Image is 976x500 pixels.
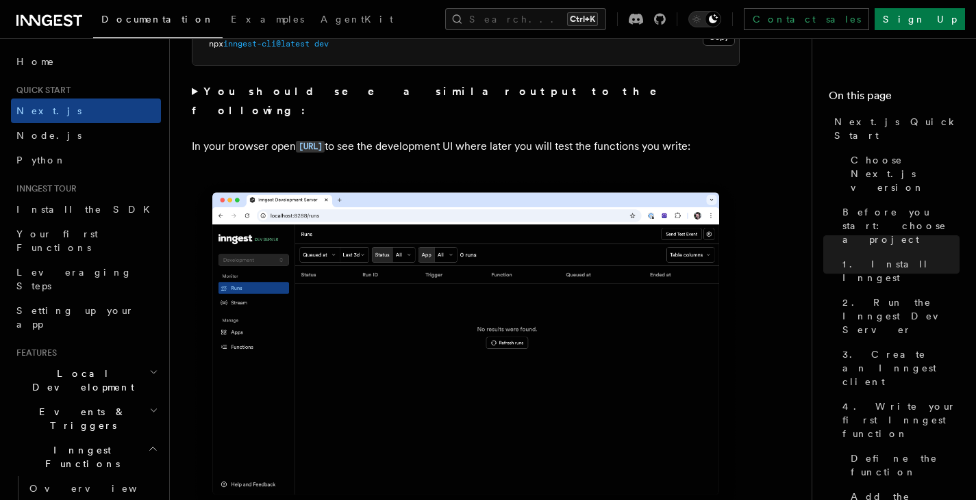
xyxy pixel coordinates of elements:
[223,4,312,37] a: Examples
[11,197,161,222] a: Install the SDK
[837,342,960,394] a: 3. Create an Inngest client
[314,39,329,49] span: dev
[837,394,960,446] a: 4. Write your first Inngest function
[445,8,606,30] button: Search...Ctrl+K
[688,11,721,27] button: Toggle dark mode
[231,14,304,25] span: Examples
[11,85,71,96] span: Quick start
[875,8,965,30] a: Sign Up
[16,305,134,330] span: Setting up your app
[744,8,869,30] a: Contact sales
[837,200,960,252] a: Before you start: choose a project
[11,260,161,298] a: Leveraging Steps
[223,39,310,49] span: inngest-cli@latest
[16,267,132,291] span: Leveraging Steps
[842,399,960,440] span: 4. Write your first Inngest function
[11,123,161,148] a: Node.js
[11,183,77,194] span: Inngest tour
[312,4,401,37] a: AgentKit
[16,105,82,116] span: Next.js
[567,12,598,26] kbd: Ctrl+K
[11,438,161,476] button: Inngest Functions
[837,290,960,342] a: 2. Run the Inngest Dev Server
[29,483,171,494] span: Overview
[829,109,960,148] a: Next.js Quick Start
[845,446,960,484] a: Define the function
[11,298,161,337] a: Setting up your app
[321,14,393,25] span: AgentKit
[11,222,161,260] a: Your first Functions
[16,228,98,253] span: Your first Functions
[834,115,960,142] span: Next.js Quick Start
[296,141,325,153] code: [URL]
[93,4,223,38] a: Documentation
[842,295,960,337] span: 2. Run the Inngest Dev Server
[209,39,223,49] span: npx
[11,98,161,123] a: Next.js
[16,130,82,141] span: Node.js
[837,252,960,290] a: 1. Install Inngest
[842,347,960,389] span: 3. Create an Inngest client
[11,347,57,358] span: Features
[842,205,960,246] span: Before you start: choose a project
[192,85,676,117] strong: You should see a similar output to the following:
[11,361,161,399] button: Local Development
[11,148,161,172] a: Python
[842,257,960,285] span: 1. Install Inngest
[101,14,214,25] span: Documentation
[16,55,55,68] span: Home
[296,140,325,153] a: [URL]
[11,443,148,471] span: Inngest Functions
[845,148,960,200] a: Choose Next.js version
[851,153,960,194] span: Choose Next.js version
[11,399,161,438] button: Events & Triggers
[192,82,740,120] summary: You should see a similar output to the following:
[16,204,158,215] span: Install the SDK
[11,367,149,394] span: Local Development
[16,155,66,166] span: Python
[11,405,149,432] span: Events & Triggers
[192,137,740,157] p: In your browser open to see the development UI where later you will test the functions you write:
[851,451,960,479] span: Define the function
[11,49,161,74] a: Home
[829,88,960,109] h4: On this page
